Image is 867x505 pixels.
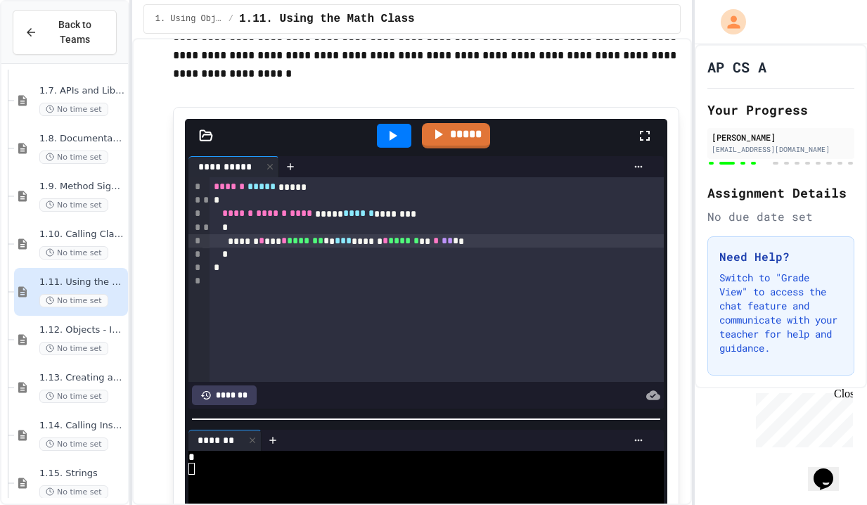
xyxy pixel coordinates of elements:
div: [EMAIL_ADDRESS][DOMAIN_NAME] [712,144,850,155]
span: 1.9. Method Signatures [39,181,125,193]
span: 1.8. Documentation with Comments and Preconditions [39,133,125,145]
span: 1.10. Calling Class Methods [39,229,125,241]
h2: Assignment Details [707,183,854,203]
span: No time set [39,294,108,307]
p: Switch to "Grade View" to access the chat feature and communicate with your teacher for help and ... [719,271,842,355]
span: No time set [39,485,108,499]
span: No time set [39,437,108,451]
div: [PERSON_NAME] [712,131,850,143]
span: 1.12. Objects - Instances of Classes [39,324,125,336]
h3: Need Help? [719,248,842,265]
span: 1.11. Using the Math Class [239,11,415,27]
div: No due date set [707,208,854,225]
span: / [229,13,233,25]
span: 1. Using Objects and Methods [155,13,223,25]
span: No time set [39,151,108,164]
span: No time set [39,390,108,403]
span: 1.13. Creating and Initializing Objects: Constructors [39,372,125,384]
span: 1.7. APIs and Libraries [39,85,125,97]
h1: AP CS A [707,57,766,77]
iframe: chat widget [750,388,853,447]
span: No time set [39,103,108,116]
span: 1.11. Using the Math Class [39,276,125,288]
span: No time set [39,342,108,355]
span: No time set [39,198,108,212]
span: Back to Teams [46,18,105,47]
span: 1.14. Calling Instance Methods [39,420,125,432]
div: Chat with us now!Close [6,6,97,89]
iframe: chat widget [808,449,853,491]
div: My Account [706,6,750,38]
span: No time set [39,246,108,260]
h2: Your Progress [707,100,854,120]
span: 1.15. Strings [39,468,125,480]
button: Back to Teams [13,10,117,55]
